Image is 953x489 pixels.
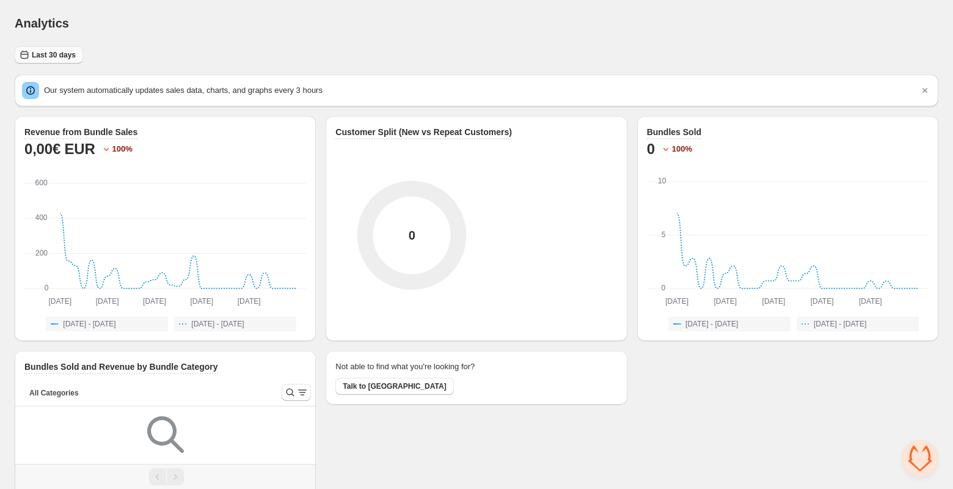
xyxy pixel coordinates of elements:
text: [DATE] [48,297,71,306]
text: 400 [35,213,48,222]
text: 10 [658,177,666,185]
button: [DATE] - [DATE] [46,317,168,331]
text: [DATE] [714,297,737,306]
button: Dismiss notification [916,82,933,99]
text: [DATE] [665,297,688,306]
button: Last 30 days [15,46,83,64]
text: 600 [35,178,48,187]
span: Talk to [GEOGRAPHIC_DATA] [343,381,446,391]
h2: 100 % [112,143,133,155]
text: [DATE] [762,297,785,306]
span: [DATE] - [DATE] [191,319,244,329]
text: 0 [45,284,49,292]
text: [DATE] [143,297,166,306]
text: [DATE] [811,297,834,306]
span: Our system automatically updates sales data, charts, and graphs every 3 hours [44,86,323,95]
h2: 0 [647,139,655,159]
h3: Bundles Sold [647,126,701,138]
h3: Revenue from Bundle Sales [24,126,137,138]
h2: Not able to find what you're looking for? [335,361,475,373]
span: [DATE] - [DATE] [814,319,866,329]
h3: Bundles Sold and Revenue by Bundle Category [24,361,218,373]
nav: Pagination [15,464,316,489]
a: Ouvrir le chat [902,440,938,477]
span: Last 30 days [32,50,76,60]
text: [DATE] [191,297,214,306]
h2: 0,00€ EUR [24,139,95,159]
text: 0 [661,284,665,292]
button: [DATE] - [DATE] [668,317,791,331]
button: [DATE] - [DATE] [174,317,296,331]
text: [DATE] [238,297,261,306]
text: 200 [35,249,48,257]
text: 5 [661,230,665,239]
button: Search and filter results [282,384,311,401]
span: [DATE] - [DATE] [685,319,738,329]
text: [DATE] [859,297,882,306]
h1: Analytics [15,16,69,31]
h2: 100 % [672,143,692,155]
button: Talk to [GEOGRAPHIC_DATA] [335,378,453,395]
span: All Categories [29,388,79,398]
h3: Customer Split (New vs Repeat Customers) [335,126,512,138]
span: [DATE] - [DATE] [63,319,115,329]
button: [DATE] - [DATE] [797,317,919,331]
img: Empty search results [147,416,184,453]
text: [DATE] [96,297,119,306]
